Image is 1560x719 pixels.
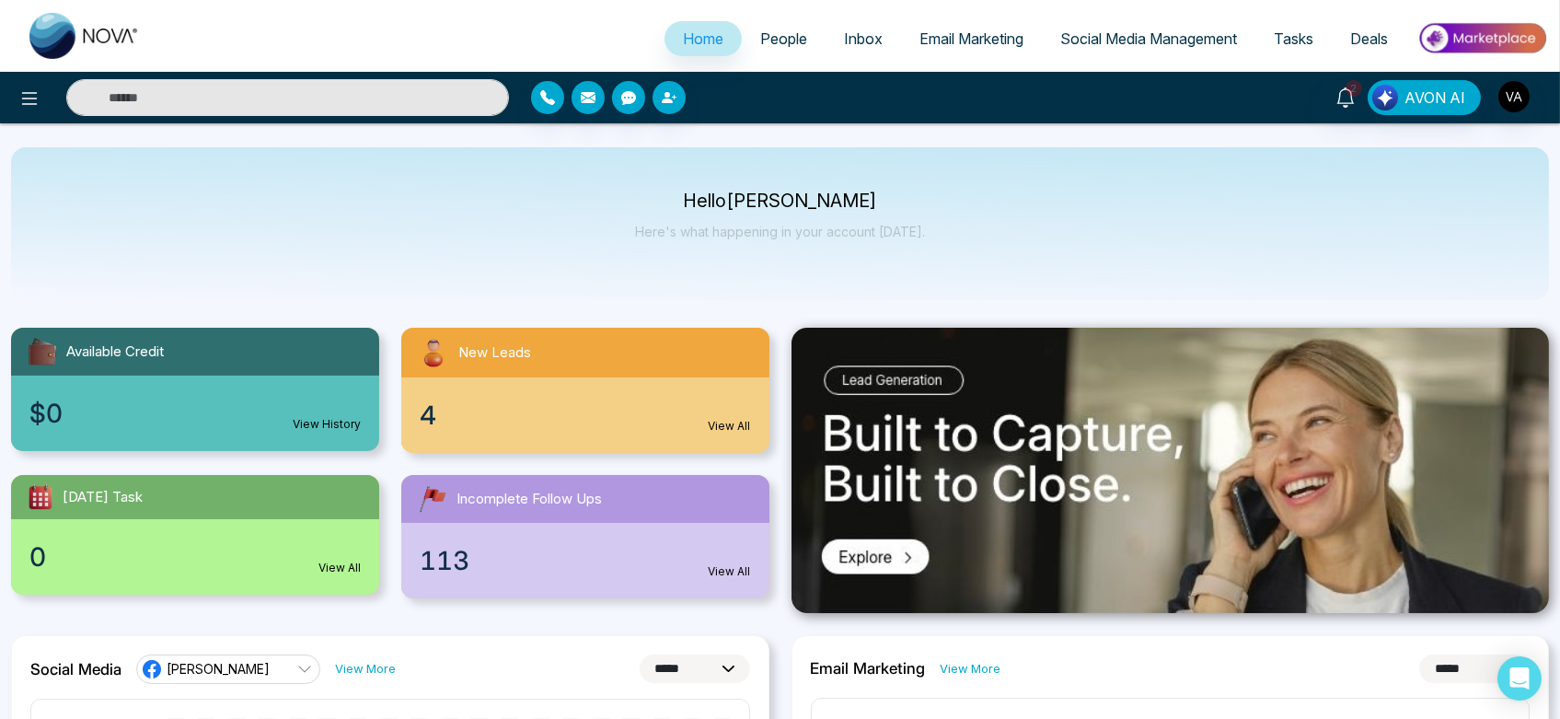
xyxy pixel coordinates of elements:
img: Market-place.gif [1416,17,1549,59]
span: $0 [29,394,63,433]
span: 2 [1346,80,1362,97]
span: Deals [1350,29,1388,48]
a: Home [664,21,742,56]
h2: Email Marketing [811,659,926,678]
a: People [742,21,826,56]
a: View All [709,563,751,580]
a: View More [941,660,1001,678]
a: Inbox [826,21,901,56]
img: newLeads.svg [416,335,451,370]
a: Social Media Management [1042,21,1255,56]
span: Available Credit [66,342,164,363]
a: New Leads4View All [390,328,780,453]
span: [PERSON_NAME] [167,660,270,678]
h2: Social Media [30,660,121,678]
span: AVON AI [1404,87,1465,109]
a: 2 [1323,80,1368,112]
img: availableCredit.svg [26,335,59,368]
a: Email Marketing [901,21,1042,56]
span: Tasks [1274,29,1313,48]
p: Here's what happening in your account [DATE]. [635,224,925,239]
span: New Leads [458,342,531,364]
a: View All [318,560,361,576]
span: Inbox [844,29,883,48]
p: Hello [PERSON_NAME] [635,193,925,209]
span: Home [683,29,723,48]
img: Nova CRM Logo [29,13,140,59]
span: Social Media Management [1060,29,1237,48]
span: People [760,29,807,48]
span: 113 [420,541,469,580]
span: Email Marketing [919,29,1023,48]
img: . [792,328,1550,613]
a: View More [335,660,396,678]
span: [DATE] Task [63,487,143,508]
a: View All [709,418,751,435]
a: Tasks [1255,21,1332,56]
span: 0 [29,538,46,576]
div: Open Intercom Messenger [1497,656,1542,701]
span: 4 [420,396,436,435]
img: Lead Flow [1372,85,1398,110]
a: Deals [1332,21,1406,56]
a: View History [293,416,361,433]
img: todayTask.svg [26,482,55,512]
img: User Avatar [1498,81,1530,112]
img: followUps.svg [416,482,449,516]
span: Incomplete Follow Ups [456,489,602,510]
button: AVON AI [1368,80,1481,115]
a: Incomplete Follow Ups113View All [390,475,780,598]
